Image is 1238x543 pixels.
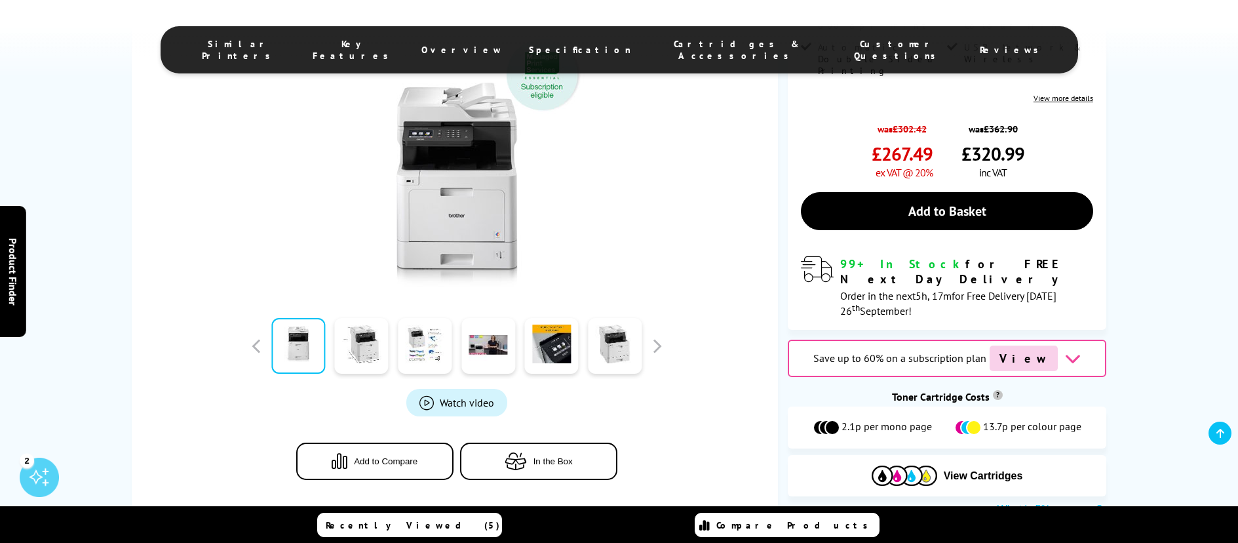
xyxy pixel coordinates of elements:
span: Key Features [313,38,395,62]
span: Order in the next for Free Delivery [DATE] 26 September! [840,289,1056,317]
a: Add to Basket [801,192,1093,230]
a: View more details [1034,93,1093,103]
span: Overview [421,44,503,56]
strike: £302.42 [893,123,927,135]
span: In the Box [533,456,573,466]
div: Toner Cartridge Costs [788,390,1106,403]
img: Brother DCP-L8410CDW [328,30,585,287]
span: ex VAT @ 20% [876,166,933,179]
a: Compare Products [695,513,880,537]
span: was [961,116,1024,135]
img: Cartridges [872,466,937,486]
span: inc VAT [979,166,1007,179]
div: modal_delivery [801,256,1093,317]
span: 13.7p per colour page [983,420,1081,435]
span: Cartridges & Accessories [657,38,817,62]
button: Add to Compare [296,443,454,480]
span: View [990,346,1058,371]
strike: £362.90 [984,123,1018,135]
span: Watch video [440,396,494,409]
span: 5h, 17m [916,289,952,302]
span: Save up to 60% on a subscription plan [813,352,986,365]
span: Recently Viewed (5) [326,519,500,531]
span: £267.49 [872,142,933,166]
span: Similar Printers [193,38,287,62]
button: What is 5% coverage? [994,503,1106,516]
sup: th [852,302,860,313]
span: Product Finder [7,238,20,306]
a: Recently Viewed (5) [317,513,502,537]
span: was [872,116,933,135]
div: for FREE Next Day Delivery [840,256,1093,287]
span: £320.99 [961,142,1024,166]
div: 2 [20,453,34,468]
button: In the Box [460,443,617,480]
span: Specification [529,44,631,56]
span: Add to Compare [354,456,417,466]
span: Compare Products [716,519,875,531]
span: Reviews [980,44,1045,56]
span: 99+ In Stock [840,256,965,271]
span: 2.1p per mono page [841,420,932,435]
sup: Cost per page [993,390,1003,400]
button: View Cartridges [798,465,1096,487]
span: View Cartridges [944,470,1023,482]
a: Product_All_Videos [406,389,507,416]
span: Customer Questions [843,38,953,62]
